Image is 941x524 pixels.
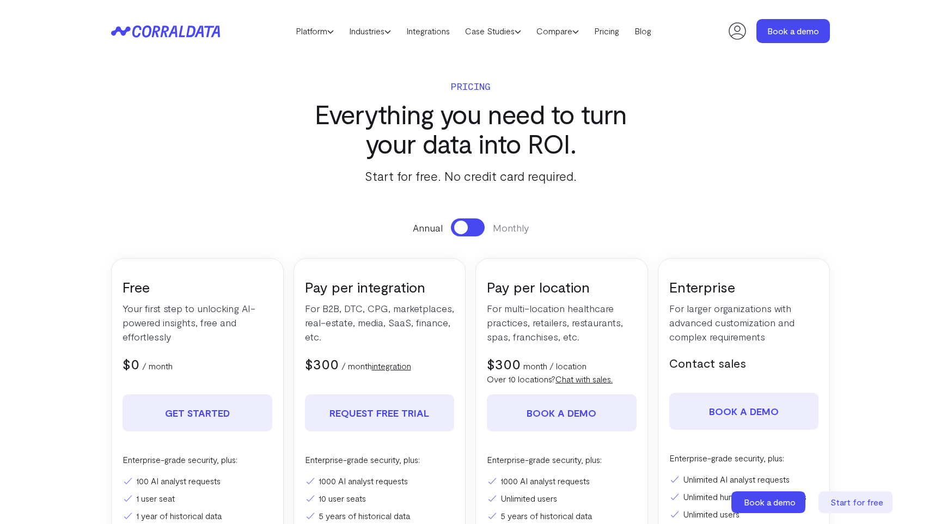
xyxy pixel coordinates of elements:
[294,78,647,94] p: Pricing
[493,221,529,235] span: Monthly
[487,355,521,372] span: $300
[830,497,883,507] span: Start for free
[341,360,411,373] p: / month
[305,474,455,488] li: 1000 AI analyst requests
[305,509,455,522] li: 5 years of historical data
[123,509,272,522] li: 1 year of historical data
[123,474,272,488] li: 100 AI analyst requests
[123,355,139,372] span: $0
[305,453,455,466] p: Enterprise-grade security, plus:
[341,23,399,39] a: Industries
[487,492,637,505] li: Unlimited users
[294,99,647,158] h3: Everything you need to turn your data into ROI.
[487,278,637,296] h3: Pay per location
[627,23,659,39] a: Blog
[756,19,830,43] a: Book a demo
[305,301,455,344] p: For B2B, DTC, CPG, marketplaces, real-estate, media, SaaS, finance, etc.
[123,394,272,431] a: Get Started
[744,497,796,507] span: Book a demo
[586,23,627,39] a: Pricing
[669,278,819,296] h3: Enterprise
[669,452,819,465] p: Enterprise-grade security, plus:
[413,221,443,235] span: Annual
[305,492,455,505] li: 10 user seats
[123,278,272,296] h3: Free
[487,474,637,488] li: 1000 AI analyst requests
[487,394,637,431] a: Book a demo
[669,393,819,430] a: Book a demo
[123,453,272,466] p: Enterprise-grade security, plus:
[487,453,637,466] p: Enterprise-grade security, plus:
[305,278,455,296] h3: Pay per integration
[669,301,819,344] p: For larger organizations with advanced customization and complex requirements
[123,492,272,505] li: 1 user seat
[305,394,455,431] a: REQUEST FREE TRIAL
[372,361,411,371] a: integration
[305,355,339,372] span: $300
[294,166,647,186] p: Start for free. No credit card required.
[669,355,819,371] h5: Contact sales
[523,360,586,373] p: month / location
[288,23,341,39] a: Platform
[731,491,808,513] a: Book a demo
[669,508,819,521] li: Unlimited users
[555,374,613,384] a: Chat with sales.
[818,491,895,513] a: Start for free
[487,373,637,386] p: Over 10 locations?
[123,301,272,344] p: Your first step to unlocking AI-powered insights, free and effortlessly
[487,301,637,344] p: For multi-location healthcare practices, retailers, restaurants, spas, franchises, etc.
[457,23,529,39] a: Case Studies
[669,490,819,503] li: Unlimited human analyst requests
[399,23,457,39] a: Integrations
[487,509,637,522] li: 5 years of historical data
[669,473,819,486] li: Unlimited AI analyst requests
[529,23,586,39] a: Compare
[142,360,173,373] p: / month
